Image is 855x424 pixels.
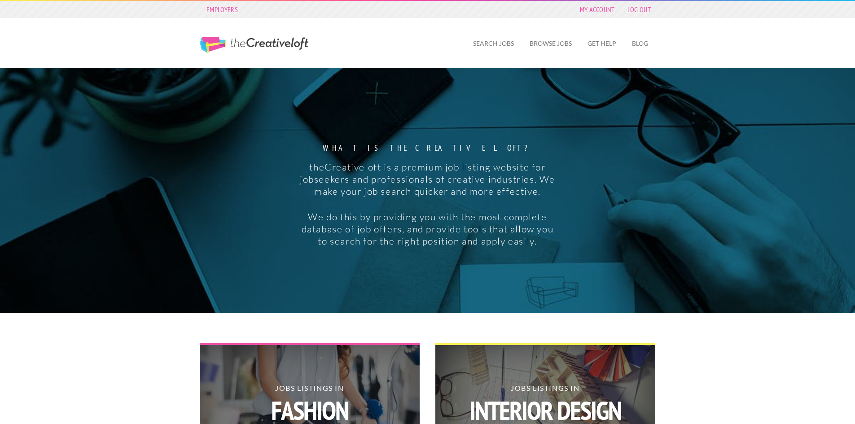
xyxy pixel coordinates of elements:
[298,211,557,247] p: We do this by providing you with the most complete database of job offers, and provide tools that...
[298,161,557,197] p: theCreativeloft is a premium job listing website for jobseekers and professionals of creative ind...
[298,144,557,152] strong: What is the creative loft?
[200,385,420,424] h2: Jobs Listings in
[522,33,579,54] a: Browse Jobs
[575,3,619,16] a: My Account
[435,385,655,424] h2: Jobs Listings in
[625,33,655,54] a: Blog
[200,37,308,53] a: The Creative Loft
[466,33,521,54] a: Search Jobs
[623,3,655,16] a: Log Out
[580,33,623,54] a: Get Help
[200,398,420,424] strong: Fashion
[202,3,242,16] a: Employers
[435,398,655,424] strong: Interior Design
